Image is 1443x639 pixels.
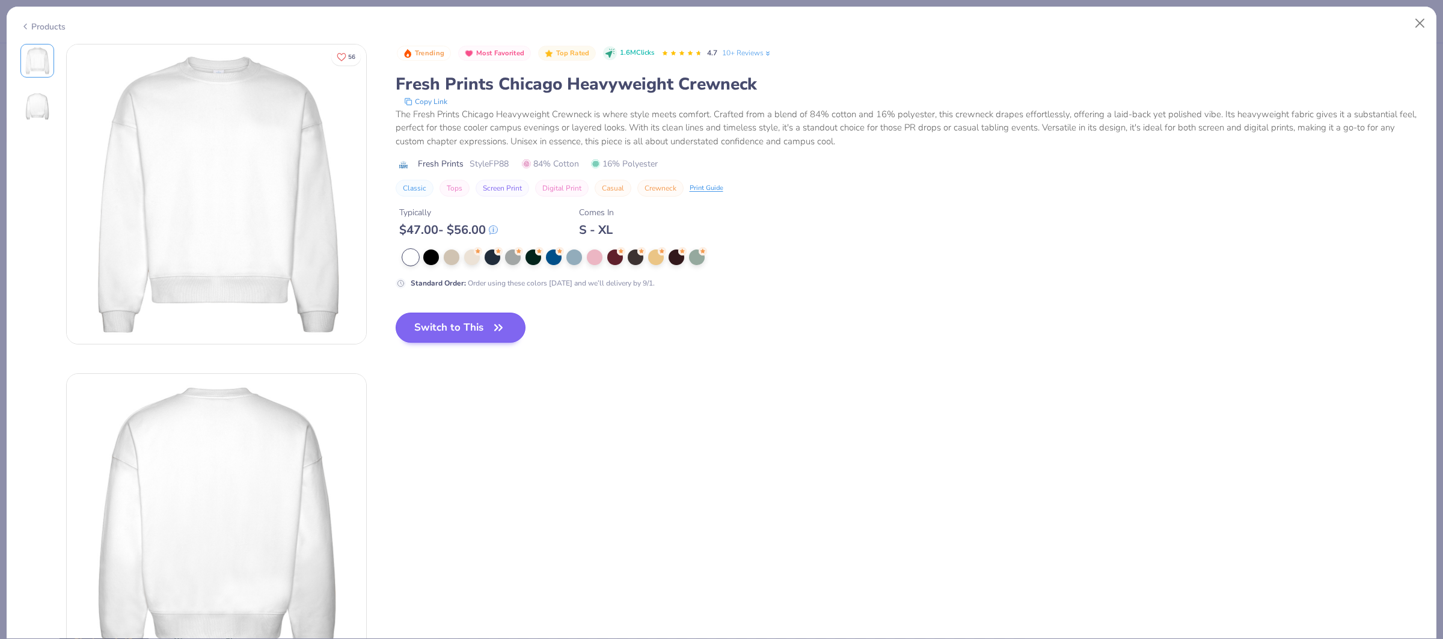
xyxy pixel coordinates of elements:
[595,180,631,197] button: Casual
[620,48,654,58] span: 1.6M Clicks
[411,278,466,288] strong: Standard Order :
[396,160,412,170] img: brand logo
[440,180,470,197] button: Tops
[403,49,412,58] img: Trending sort
[458,46,531,61] button: Badge Button
[476,50,524,57] span: Most Favorited
[1409,12,1432,35] button: Close
[396,108,1423,148] div: The Fresh Prints Chicago Heavyweight Crewneck is where style meets comfort. Crafted from a blend ...
[556,50,590,57] span: Top Rated
[464,49,474,58] img: Most Favorited sort
[396,73,1423,96] div: Fresh Prints Chicago Heavyweight Crewneck
[707,48,717,58] span: 4.7
[476,180,529,197] button: Screen Print
[20,20,66,33] div: Products
[535,180,589,197] button: Digital Print
[690,183,723,194] div: Print Guide
[470,157,509,170] span: Style FP88
[415,50,444,57] span: Trending
[400,96,451,108] button: copy to clipboard
[67,44,366,344] img: Front
[538,46,596,61] button: Badge Button
[579,222,614,237] div: S - XL
[23,92,52,121] img: Back
[348,54,355,60] span: 56
[544,49,554,58] img: Top Rated sort
[396,180,434,197] button: Classic
[661,44,702,63] div: 4.7 Stars
[399,222,498,237] div: $ 47.00 - $ 56.00
[418,157,464,170] span: Fresh Prints
[399,206,498,219] div: Typically
[637,180,684,197] button: Crewneck
[396,313,526,343] button: Switch to This
[722,47,772,58] a: 10+ Reviews
[591,157,658,170] span: 16% Polyester
[23,46,52,75] img: Front
[522,157,579,170] span: 84% Cotton
[411,278,655,289] div: Order using these colors [DATE] and we’ll delivery by 9/1.
[331,48,361,66] button: Like
[579,206,614,219] div: Comes In
[397,46,451,61] button: Badge Button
